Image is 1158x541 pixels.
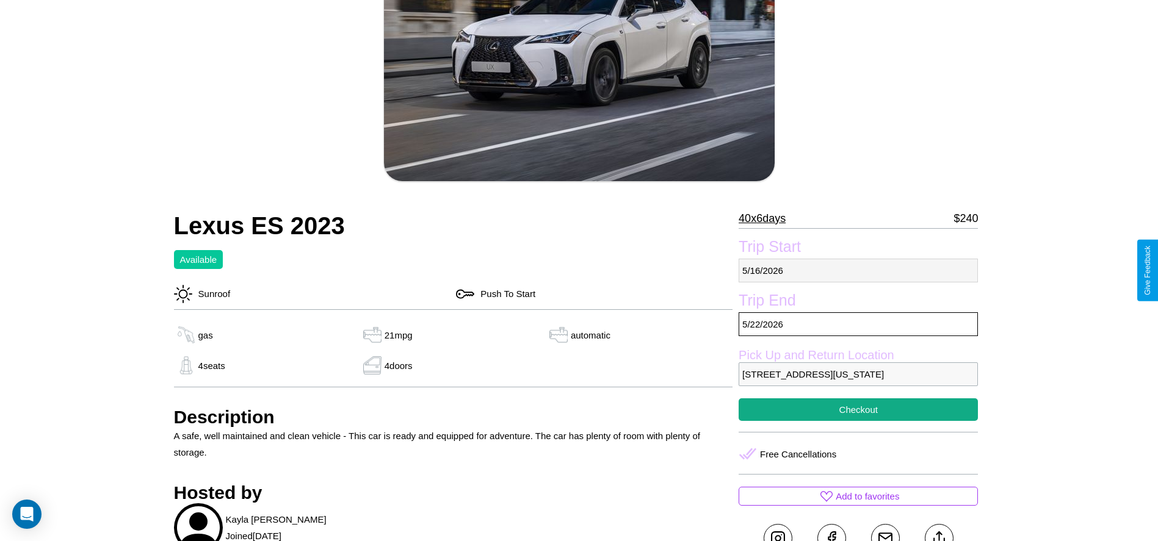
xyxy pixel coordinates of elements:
[739,292,978,312] label: Trip End
[836,488,899,504] p: Add to favorites
[198,327,213,343] p: gas
[360,326,385,344] img: gas
[739,209,786,228] p: 40 x 6 days
[174,212,733,240] h2: Lexus ES 2023
[174,482,733,503] h3: Hosted by
[739,398,978,421] button: Checkout
[739,348,978,362] label: Pick Up and Return Location
[180,251,217,268] p: Available
[226,511,327,528] p: Kayla [PERSON_NAME]
[739,238,978,259] label: Trip Start
[739,259,978,282] p: 5 / 16 / 2026
[739,362,978,386] p: [STREET_ADDRESS][US_STATE]
[385,327,413,343] p: 21 mpg
[739,312,978,336] p: 5 / 22 / 2026
[954,209,978,228] p: $ 240
[474,285,535,302] p: Push To Start
[760,446,836,462] p: Free Cancellations
[174,428,733,460] p: A safe, well maintained and clean vehicle - This car is ready and equipped for adventure. The car...
[1143,246,1152,295] div: Give Feedback
[174,407,733,428] h3: Description
[12,500,42,529] div: Open Intercom Messenger
[174,356,198,374] img: gas
[546,326,571,344] img: gas
[192,285,231,302] p: Sunroof
[198,357,225,374] p: 4 seats
[174,326,198,344] img: gas
[571,327,610,343] p: automatic
[385,357,413,374] p: 4 doors
[739,487,978,506] button: Add to favorites
[360,356,385,374] img: gas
